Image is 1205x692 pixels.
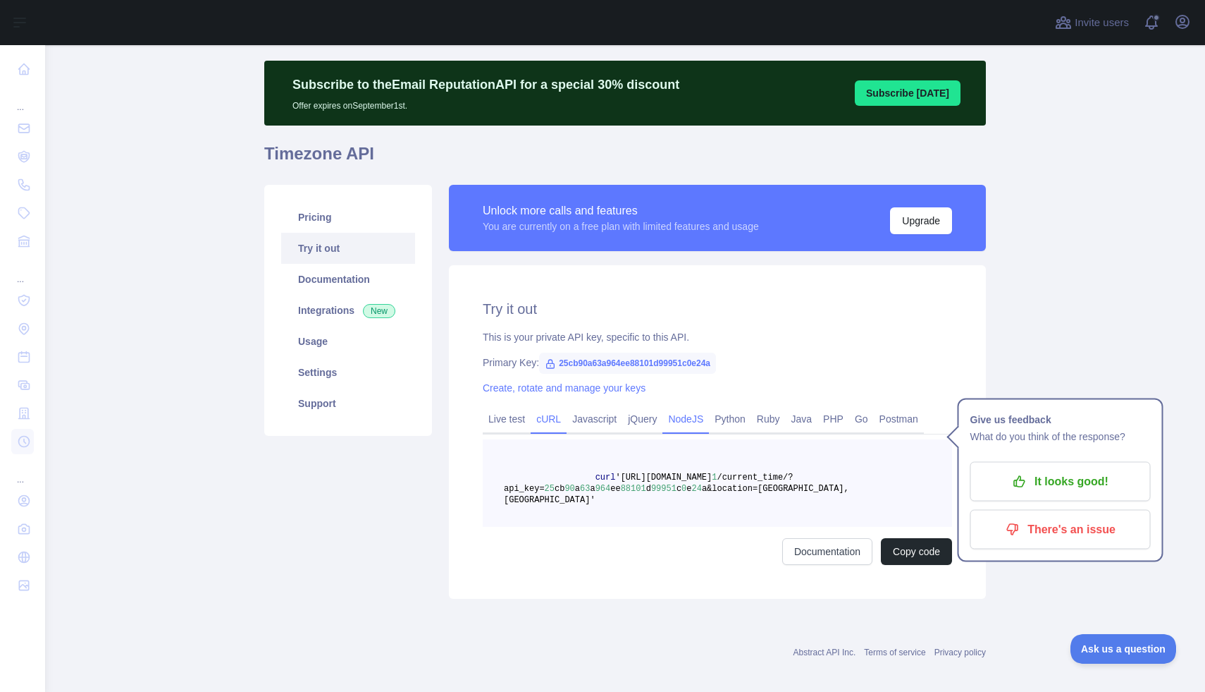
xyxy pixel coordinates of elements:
[817,408,849,430] a: PHP
[590,484,595,494] span: a
[970,462,1151,502] button: It looks good!
[580,484,590,494] span: 63
[483,356,952,370] div: Primary Key:
[363,304,395,318] span: New
[531,408,567,430] a: cURL
[567,408,622,430] a: Javascript
[692,484,702,494] span: 24
[1070,634,1177,664] iframe: Toggle Customer Support
[662,408,709,430] a: NodeJS
[281,233,415,264] a: Try it out
[786,408,818,430] a: Java
[545,484,555,494] span: 25
[981,518,1140,542] p: There's an issue
[890,207,952,234] button: Upgrade
[483,219,759,233] div: You are currently on a free plan with limited features and usage
[651,484,676,494] span: 99951
[782,538,872,565] a: Documentation
[970,510,1151,550] button: There's an issue
[1075,15,1129,31] span: Invite users
[483,382,645,394] a: Create, rotate and manage your keys
[712,473,717,482] span: 1
[864,648,925,657] a: Terms of service
[564,484,574,494] span: 90
[751,408,786,430] a: Ruby
[292,95,679,111] p: Offer expires on September 1st.
[483,408,531,430] a: Live test
[686,484,691,494] span: e
[646,484,651,494] span: d
[934,648,986,657] a: Privacy policy
[281,357,415,388] a: Settings
[555,484,564,494] span: cb
[615,473,712,482] span: '[URL][DOMAIN_NAME]
[264,142,986,176] h1: Timezone API
[1052,11,1132,34] button: Invite users
[11,457,34,485] div: ...
[281,388,415,419] a: Support
[855,80,960,106] button: Subscribe [DATE]
[874,408,924,430] a: Postman
[881,538,952,565] button: Copy code
[483,299,952,319] h2: Try it out
[11,85,34,113] div: ...
[483,330,952,344] div: This is your private API key, specific to this API.
[621,484,646,494] span: 88101
[676,484,681,494] span: c
[595,473,616,482] span: curl
[281,295,415,326] a: Integrations New
[970,428,1151,445] p: What do you think of the response?
[970,411,1151,428] h1: Give us feedback
[483,202,759,219] div: Unlock more calls and features
[292,75,679,95] p: Subscribe to the Email Reputation API for a special 30 % discount
[575,484,580,494] span: a
[681,484,686,494] span: 0
[281,202,415,233] a: Pricing
[610,484,620,494] span: ee
[709,408,751,430] a: Python
[11,257,34,285] div: ...
[981,470,1140,494] p: It looks good!
[281,326,415,357] a: Usage
[622,408,662,430] a: jQuery
[793,648,856,657] a: Abstract API Inc.
[539,353,716,374] span: 25cb90a63a964ee88101d99951c0e24a
[281,264,415,295] a: Documentation
[849,408,874,430] a: Go
[595,484,611,494] span: 964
